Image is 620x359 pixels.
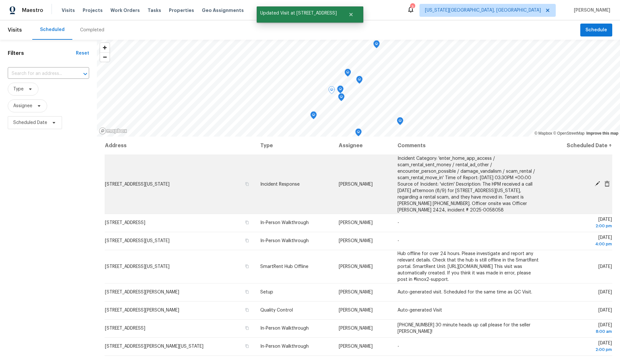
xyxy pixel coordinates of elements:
[105,137,255,155] th: Address
[425,7,541,14] span: [US_STATE][GEOGRAPHIC_DATA], [GEOGRAPHIC_DATA]
[550,223,612,229] div: 2:00 pm
[553,131,584,136] a: OpenStreetMap
[83,7,103,14] span: Projects
[105,290,179,294] span: [STREET_ADDRESS][PERSON_NAME]
[410,4,415,10] div: 3
[580,24,612,37] button: Schedule
[76,50,89,56] div: Reset
[244,307,250,313] button: Copy Address
[598,290,612,294] span: [DATE]
[550,217,612,229] span: [DATE]
[398,290,532,294] span: Auto-generated visit. Scheduled for the same time as QC Visit.
[244,220,250,225] button: Copy Address
[8,23,22,37] span: Visits
[550,323,612,335] span: [DATE]
[169,7,194,14] span: Properties
[260,308,293,313] span: Quality Control
[550,346,612,353] div: 2:00 pm
[328,86,335,96] div: Map marker
[99,127,127,135] a: Mapbox homepage
[339,221,373,225] span: [PERSON_NAME]
[355,128,362,138] div: Map marker
[100,43,109,52] button: Zoom in
[339,308,373,313] span: [PERSON_NAME]
[260,182,300,187] span: Incident Response
[397,117,403,127] div: Map marker
[244,289,250,295] button: Copy Address
[586,131,618,136] a: Improve this map
[339,239,373,243] span: [PERSON_NAME]
[105,239,170,243] span: [STREET_ADDRESS][US_STATE]
[260,344,309,349] span: In-Person Walkthrough
[550,341,612,353] span: [DATE]
[13,86,24,92] span: Type
[100,53,109,62] span: Zoom out
[398,308,442,313] span: Auto-generated Visit
[105,326,145,331] span: [STREET_ADDRESS]
[81,69,90,78] button: Open
[398,251,539,282] span: Hub offline for over 24 hours. Please investigate and report any relevant details. Check that the...
[244,325,250,331] button: Copy Address
[105,308,179,313] span: [STREET_ADDRESS][PERSON_NAME]
[392,137,545,155] th: Comments
[339,290,373,294] span: [PERSON_NAME]
[598,308,612,313] span: [DATE]
[340,8,362,21] button: Close
[337,86,344,96] div: Map marker
[244,343,250,349] button: Copy Address
[105,182,170,187] span: [STREET_ADDRESS][US_STATE]
[585,26,607,34] span: Schedule
[338,93,345,103] div: Map marker
[105,221,145,225] span: [STREET_ADDRESS]
[310,111,317,121] div: Map marker
[22,7,43,14] span: Maestro
[260,290,273,294] span: Setup
[13,103,32,109] span: Assignee
[398,156,535,212] span: Incident Category: 'enter_home_app_access / scam_rental_sent_money / rental_ad_other / encounter_...
[62,7,75,14] span: Visits
[593,181,602,187] span: Edit
[373,40,380,50] div: Map marker
[571,7,610,14] span: [PERSON_NAME]
[550,328,612,335] div: 8:00 am
[105,264,170,269] span: [STREET_ADDRESS][US_STATE]
[100,52,109,62] button: Zoom out
[398,344,399,349] span: -
[339,182,373,187] span: [PERSON_NAME]
[244,263,250,269] button: Copy Address
[97,40,620,137] canvas: Map
[260,239,309,243] span: In-Person Walkthrough
[398,239,399,243] span: -
[339,344,373,349] span: [PERSON_NAME]
[260,326,309,331] span: In-Person Walkthrough
[356,76,363,86] div: Map marker
[545,137,612,155] th: Scheduled Date ↑
[80,27,104,33] div: Completed
[398,221,399,225] span: -
[148,8,161,13] span: Tasks
[244,238,250,243] button: Copy Address
[8,50,76,56] h1: Filters
[534,131,552,136] a: Mapbox
[110,7,140,14] span: Work Orders
[334,137,393,155] th: Assignee
[202,7,244,14] span: Geo Assignments
[398,323,531,334] span: [PHONE_NUMBER] 30 minute heads up call please for the seller [PERSON_NAME]!
[8,69,71,79] input: Search for an address...
[255,137,333,155] th: Type
[260,264,308,269] span: SmartRent Hub Offline
[13,119,47,126] span: Scheduled Date
[244,181,250,187] button: Copy Address
[345,69,351,79] div: Map marker
[260,221,309,225] span: In-Person Walkthrough
[257,6,340,20] span: Updated Visit at [STREET_ADDRESS]
[339,264,373,269] span: [PERSON_NAME]
[105,344,203,349] span: [STREET_ADDRESS][PERSON_NAME][US_STATE]
[40,26,65,33] div: Scheduled
[339,326,373,331] span: [PERSON_NAME]
[602,181,612,187] span: Cancel
[550,235,612,247] span: [DATE]
[550,241,612,247] div: 4:00 pm
[598,264,612,269] span: [DATE]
